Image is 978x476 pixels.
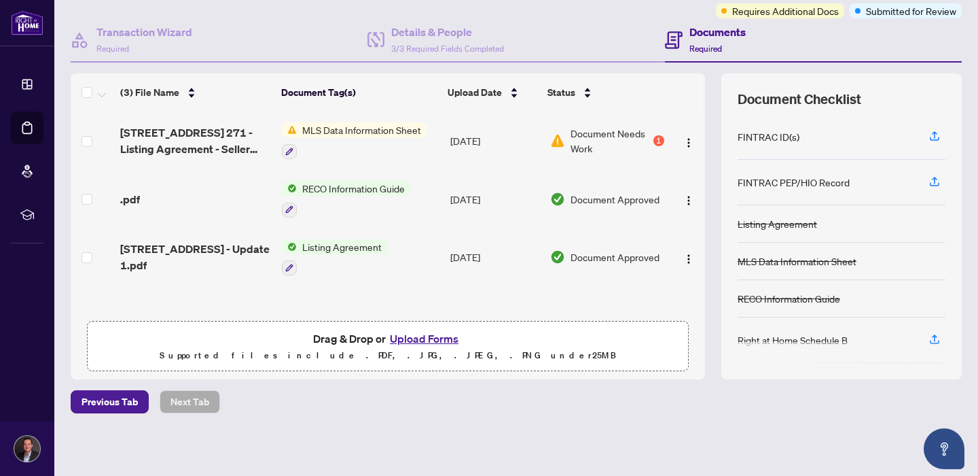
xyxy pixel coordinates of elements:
img: Logo [683,254,694,265]
div: RECO Information Guide [738,291,840,306]
td: [DATE] [445,112,545,170]
span: Listing Agreement [297,239,387,254]
img: Document Status [550,133,565,148]
span: .pdf [120,191,140,207]
button: Logo [678,130,700,152]
span: Previous Tab [81,391,138,413]
img: logo [11,10,43,35]
span: Document Checklist [738,90,861,109]
img: Profile Icon [14,436,40,462]
button: Open asap [924,428,964,469]
span: MLS Data Information Sheet [297,122,427,137]
button: Status IconListing Agreement [282,239,387,276]
div: FINTRAC ID(s) [738,129,799,144]
img: Status Icon [282,181,297,196]
th: Upload Date [442,73,541,112]
th: Status [542,73,666,112]
img: Status Icon [282,122,297,137]
td: [DATE] [445,228,545,287]
button: Status IconMLS Data Information Sheet [282,122,427,159]
th: (3) File Name [115,73,276,112]
span: Requires Additional Docs [732,3,839,18]
h4: Transaction Wizard [96,24,192,40]
span: Document Approved [570,192,659,207]
span: Status [547,85,575,100]
span: Document Approved [570,250,659,265]
td: [DATE] [445,170,545,228]
div: Listing Agreement [738,216,817,231]
img: Document Status [550,250,565,265]
span: Required [96,44,129,54]
span: Required [689,44,722,54]
img: Logo [683,195,694,206]
span: Submitted for Review [866,3,956,18]
h4: Documents [689,24,746,40]
span: (3) File Name [120,85,179,100]
img: Logo [683,137,694,148]
span: Upload Date [448,85,502,100]
button: Previous Tab [71,390,149,413]
div: 1 [653,135,664,146]
span: RECO Information Guide [297,181,410,196]
img: Document Status [550,192,565,207]
button: Next Tab [160,390,220,413]
span: Drag & Drop orUpload FormsSupported files include .PDF, .JPG, .JPEG, .PNG under25MB [88,322,688,372]
span: Drag & Drop or [313,330,463,347]
div: FINTRAC PEP/HIO Record [738,175,850,190]
span: [STREET_ADDRESS] - Update 1.pdf [120,241,271,273]
h4: Details & People [391,24,504,40]
button: Upload Forms [386,330,463,347]
div: MLS Data Information Sheet [738,254,856,269]
th: Document Tag(s) [276,73,443,112]
button: Logo [678,188,700,210]
img: Status Icon [282,239,297,254]
span: Document Needs Work [570,126,651,156]
span: 3/3 Required Fields Completed [391,44,504,54]
span: [STREET_ADDRESS] 271 - Listing Agreement - Seller Designated Representation Agreemen.pdf [120,124,271,157]
button: Status IconRECO Information Guide [282,181,410,218]
p: Supported files include .PDF, .JPG, .JPEG, .PNG under 25 MB [96,347,680,364]
div: Right at Home Schedule B [738,333,848,347]
button: Logo [678,246,700,268]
